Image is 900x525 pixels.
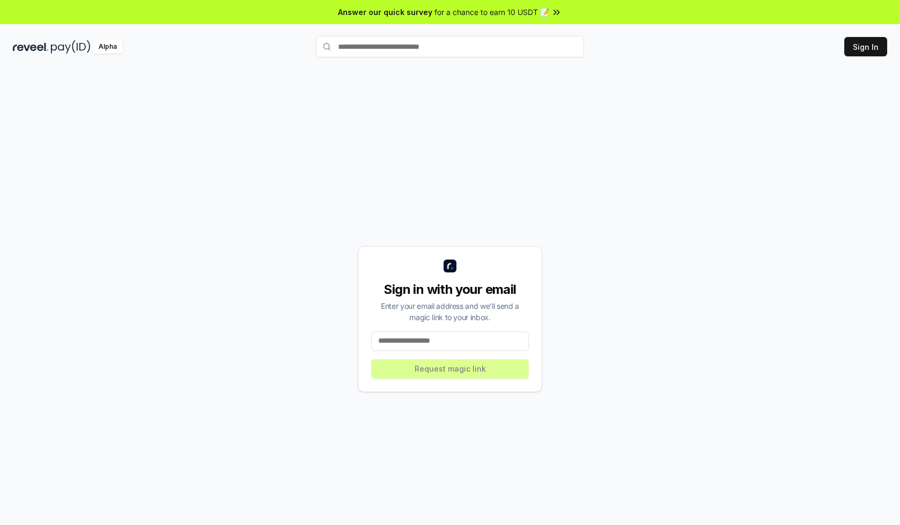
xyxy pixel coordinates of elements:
[13,40,49,54] img: reveel_dark
[844,37,887,56] button: Sign In
[51,40,91,54] img: pay_id
[434,6,549,18] span: for a chance to earn 10 USDT 📝
[93,40,123,54] div: Alpha
[371,281,529,298] div: Sign in with your email
[444,260,456,272] img: logo_small
[338,6,432,18] span: Answer our quick survey
[371,300,529,323] div: Enter your email address and we’ll send a magic link to your inbox.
